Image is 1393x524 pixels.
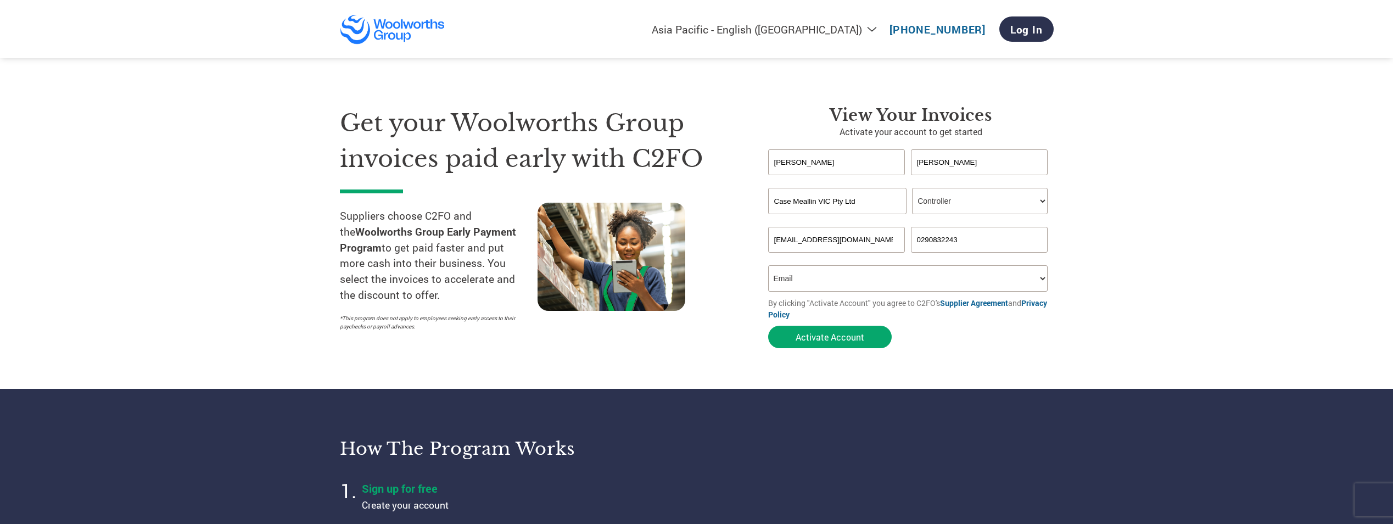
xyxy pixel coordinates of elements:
p: Activate your account to get started [768,125,1054,138]
p: *This program does not apply to employees seeking early access to their paychecks or payroll adva... [340,314,527,331]
select: Title/Role [912,188,1048,214]
div: Inavlid Email Address [768,254,905,261]
input: Your company name* [768,188,907,214]
h1: Get your Woolworths Group invoices paid early with C2FO [340,105,735,176]
strong: Woolworths Group Early Payment Program [340,225,516,254]
img: supply chain worker [538,203,685,311]
div: Invalid first name or first name is too long [768,176,905,183]
input: Invalid Email format [768,227,905,253]
img: Woolworths Group [340,14,446,44]
a: [PHONE_NUMBER] [889,23,986,36]
h3: How the program works [340,438,683,460]
button: Activate Account [768,326,892,348]
div: Invalid company name or company name is too long [768,215,1048,222]
input: Phone* [911,227,1048,253]
div: Inavlid Phone Number [911,254,1048,261]
a: Privacy Policy [768,298,1047,320]
p: Suppliers choose C2FO and the to get paid faster and put more cash into their business. You selec... [340,208,538,303]
div: Invalid last name or last name is too long [911,176,1048,183]
a: Supplier Agreement [940,298,1008,308]
p: Create your account [362,498,636,512]
a: Log In [999,16,1054,42]
p: By clicking "Activate Account" you agree to C2FO's and [768,297,1054,320]
h4: Sign up for free [362,481,636,495]
input: Last Name* [911,149,1048,175]
h3: View your invoices [768,105,1054,125]
input: First Name* [768,149,905,175]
